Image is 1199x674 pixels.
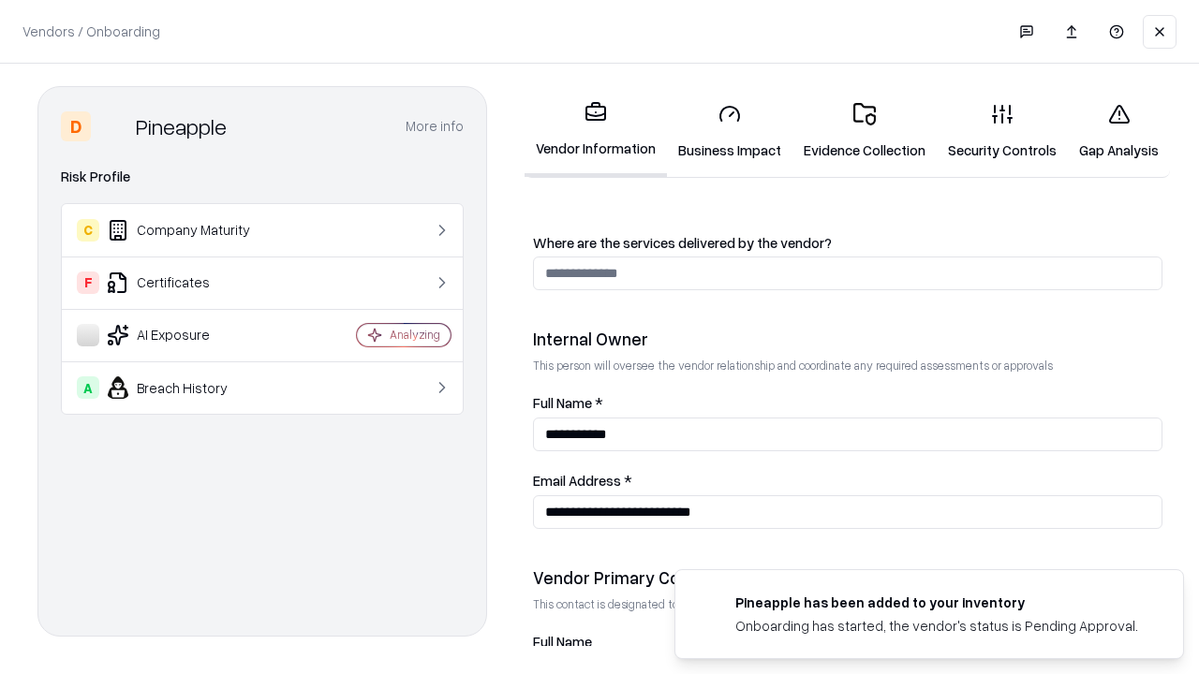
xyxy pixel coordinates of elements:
[533,596,1162,612] p: This contact is designated to receive the assessment request from Shift
[136,111,227,141] div: Pineapple
[406,110,464,143] button: More info
[667,88,792,175] a: Business Impact
[792,88,937,175] a: Evidence Collection
[735,616,1138,636] div: Onboarding has started, the vendor's status is Pending Approval.
[390,327,440,343] div: Analyzing
[533,396,1162,410] label: Full Name *
[22,22,160,41] p: Vendors / Onboarding
[77,219,99,242] div: C
[77,219,301,242] div: Company Maturity
[77,324,301,346] div: AI Exposure
[533,474,1162,488] label: Email Address *
[533,358,1162,374] p: This person will oversee the vendor relationship and coordinate any required assessments or appro...
[98,111,128,141] img: Pineapple
[61,166,464,188] div: Risk Profile
[525,86,667,177] a: Vendor Information
[735,593,1138,612] div: Pineapple has been added to your inventory
[533,328,1162,350] div: Internal Owner
[61,111,91,141] div: D
[77,376,99,399] div: A
[533,566,1162,589] div: Vendor Primary Contact
[77,376,301,399] div: Breach History
[77,271,99,294] div: F
[698,593,720,615] img: pineappleenergy.com
[1068,88,1170,175] a: Gap Analysis
[533,236,1162,250] label: Where are the services delivered by the vendor?
[937,88,1068,175] a: Security Controls
[533,635,1162,649] label: Full Name
[77,271,301,294] div: Certificates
